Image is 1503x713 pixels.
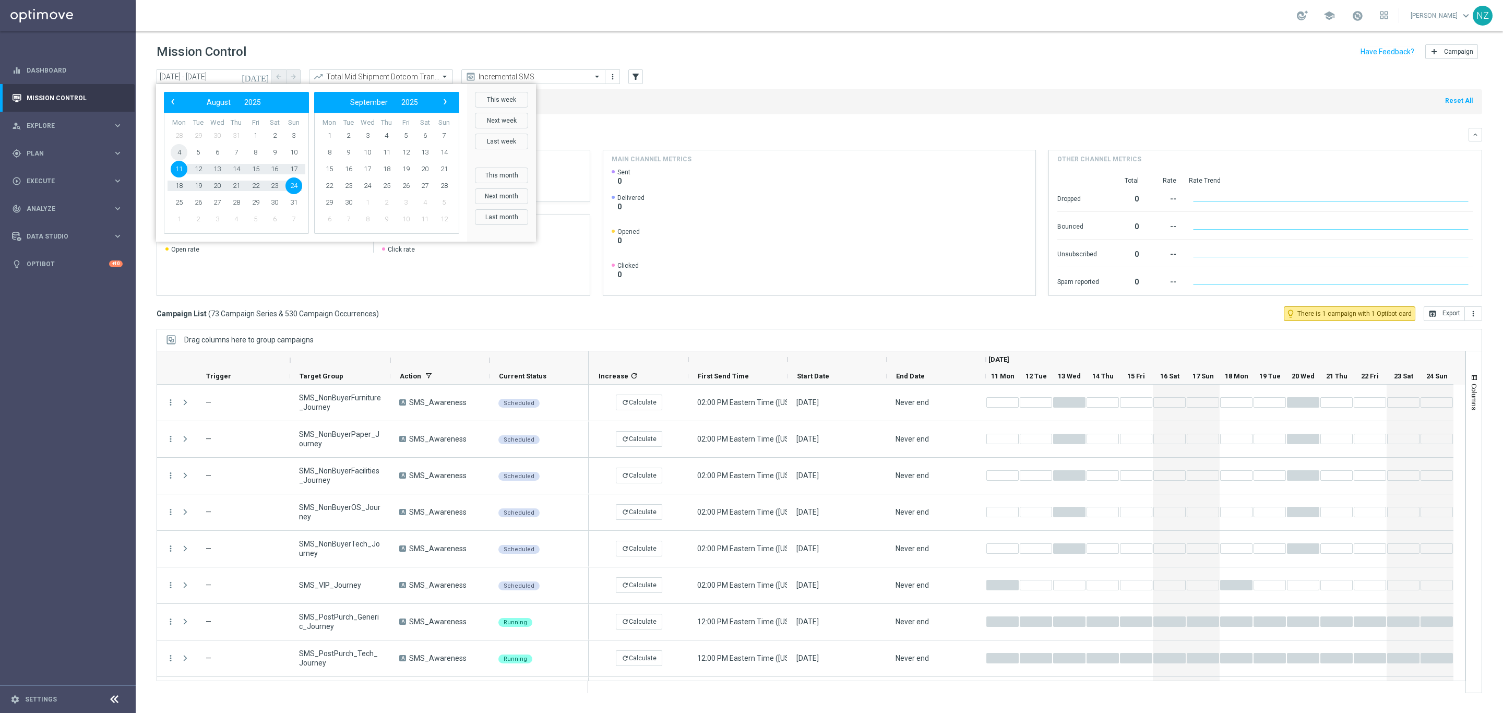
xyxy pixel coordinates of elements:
[157,567,589,604] div: Press SPACE to select this row.
[622,435,629,443] i: refresh
[399,509,406,515] span: A
[157,309,379,318] h3: Campaign List
[166,544,175,553] i: more_vert
[321,127,338,144] span: 1
[285,127,302,144] span: 3
[12,149,113,158] div: Plan
[207,98,231,106] span: August
[246,118,265,127] th: weekday
[340,127,357,144] span: 2
[1430,47,1438,56] i: add
[166,653,175,663] button: more_vert
[1112,176,1139,185] div: Total
[1284,306,1415,321] button: lightbulb_outline There is 1 campaign with 1 Optibot card
[378,194,395,211] span: 2
[285,177,302,194] span: 24
[359,127,376,144] span: 3
[309,69,453,84] ng-select: Total Mid Shipment Dotcom Transaction Amount
[1151,176,1176,185] div: Rate
[617,236,640,245] span: 0
[398,144,414,161] span: 12
[166,434,175,444] button: more_vert
[617,202,645,211] span: 0
[228,177,245,194] span: 21
[616,431,662,447] button: refreshCalculate
[607,70,618,83] button: more_vert
[359,194,376,211] span: 1
[208,309,211,318] span: (
[617,176,630,186] span: 0
[340,161,357,177] span: 16
[1323,10,1335,21] span: school
[190,211,207,228] span: 2
[11,66,123,75] div: equalizer Dashboard
[377,118,397,127] th: weekday
[285,144,302,161] span: 10
[1444,48,1473,55] span: Campaign
[11,149,123,158] div: gps_fixed Plan keyboard_arrow_right
[171,177,187,194] span: 18
[378,161,395,177] span: 18
[388,245,415,254] span: Click rate
[359,177,376,194] span: 24
[171,127,187,144] span: 28
[244,98,261,106] span: 2025
[190,127,207,144] span: 29
[1286,309,1295,318] i: lightbulb_outline
[438,95,452,109] span: ›
[589,494,1453,531] div: Press SPACE to select this row.
[339,118,359,127] th: weekday
[27,123,113,129] span: Explore
[11,260,123,268] div: lightbulb Optibot +10
[266,161,283,177] span: 16
[27,150,113,157] span: Plan
[399,472,406,479] span: A
[157,458,589,494] div: Press SPACE to select this row.
[589,640,1453,677] div: Press SPACE to select this row.
[166,96,180,109] button: ‹
[209,127,225,144] span: 30
[350,98,388,106] span: September
[247,177,264,194] span: 22
[1057,245,1099,262] div: Unsubscribed
[27,178,113,184] span: Execute
[378,211,395,228] span: 9
[12,66,21,75] i: equalizer
[265,118,284,127] th: weekday
[416,127,433,144] span: 6
[184,336,314,344] div: Row Groups
[622,655,629,662] i: refresh
[415,118,435,127] th: weekday
[416,194,433,211] span: 4
[409,580,467,590] span: SMS_Awareness
[589,385,1453,421] div: Press SPACE to select this row.
[1410,8,1473,23] a: [PERSON_NAME]keyboard_arrow_down
[434,118,454,127] th: weekday
[1112,272,1139,289] div: 0
[12,121,113,130] div: Explore
[1460,10,1472,21] span: keyboard_arrow_down
[171,245,199,254] span: Open rate
[12,121,21,130] i: person_search
[398,127,414,144] span: 5
[398,211,414,228] span: 10
[398,194,414,211] span: 3
[157,604,589,640] div: Press SPACE to select this row.
[358,118,377,127] th: weekday
[436,161,452,177] span: 21
[166,471,175,480] button: more_vert
[12,176,21,186] i: play_circle_outline
[1057,155,1141,164] h4: Other channel metrics
[12,232,113,241] div: Data Studio
[401,98,418,106] span: 2025
[1189,176,1473,185] div: Rate Trend
[399,582,406,588] span: A
[171,161,187,177] span: 11
[228,144,245,161] span: 7
[475,209,528,225] button: Last month
[157,44,246,60] h1: Mission Control
[266,127,283,144] span: 2
[228,194,245,211] span: 28
[622,508,629,516] i: refresh
[340,177,357,194] span: 23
